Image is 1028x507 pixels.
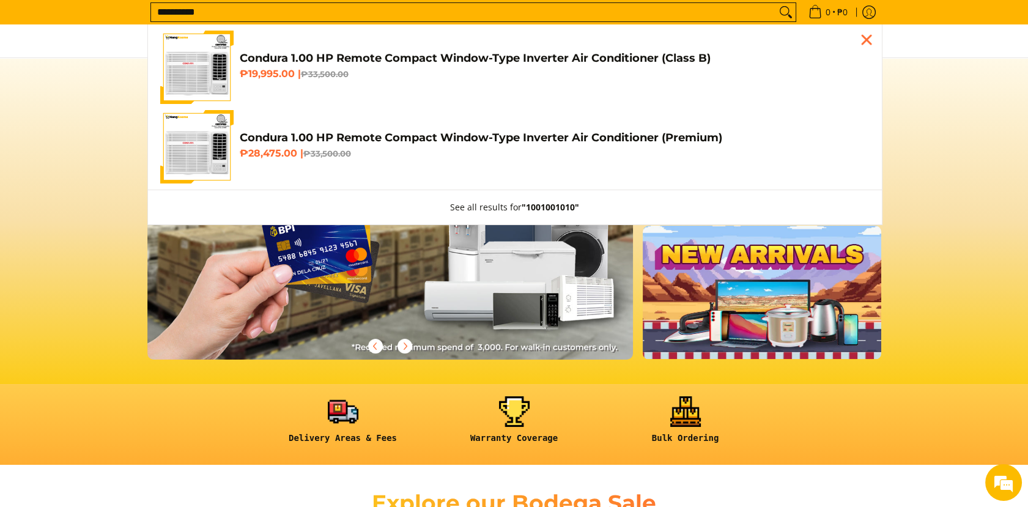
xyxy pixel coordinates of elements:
strong: "1001001010" [522,201,579,213]
del: ₱33,500.00 [303,149,351,158]
a: Condura 1.00 HP Remote Compact Window-Type Inverter Air Conditioner (Premium) Condura 1.00 HP Rem... [160,110,870,183]
span: ₱0 [835,8,849,17]
div: Chat with us now [64,68,205,84]
h4: Condura 1.00 HP Remote Compact Window-Type Inverter Air Conditioner (Class B) [240,51,870,65]
button: See all results for"1001001010" [438,190,591,224]
span: We're online! [71,154,169,278]
button: Next [391,333,418,360]
img: Condura 1.00 HP Remote Compact Window-Type Inverter Air Conditioner (Premium) [160,110,234,183]
div: Minimize live chat window [201,6,230,35]
del: ₱33,500.00 [301,69,349,79]
img: Condura 1.00 HP Remote Compact Window-Type Inverter Air Conditioner (Class B) [160,31,234,104]
h6: ₱19,995.00 | [240,68,870,80]
button: Search [776,3,796,21]
a: Condura 1.00 HP Remote Compact Window-Type Inverter Air Conditioner (Class B) Condura 1.00 HP Rem... [160,31,870,104]
span: • [805,6,851,19]
div: Close pop up [857,31,876,49]
h4: Condura 1.00 HP Remote Compact Window-Type Inverter Air Conditioner (Premium) [240,131,870,145]
a: <h6><strong>Warranty Coverage</strong></h6> [435,396,594,453]
button: Previous [362,333,389,360]
textarea: Type your message and hit 'Enter' [6,334,233,377]
a: <h6><strong>Bulk Ordering</strong></h6> [606,396,765,453]
a: <h6><strong>Delivery Areas & Fees</strong></h6> [264,396,423,453]
h6: ₱28,475.00 | [240,147,870,160]
span: 0 [824,8,832,17]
